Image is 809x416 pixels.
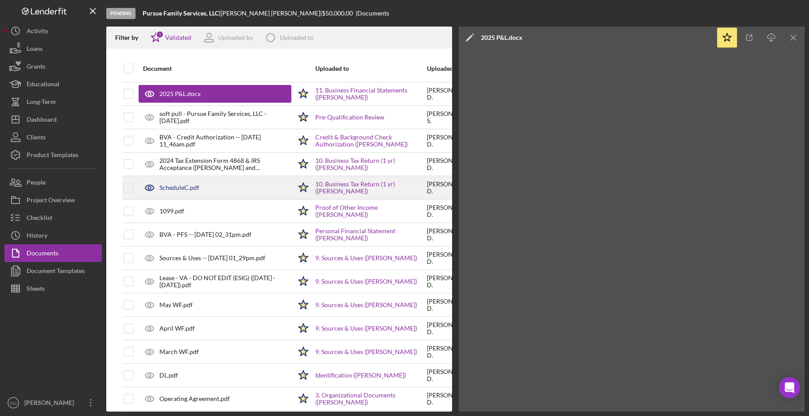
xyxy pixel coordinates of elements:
[143,65,291,72] div: Document
[427,181,476,195] div: [PERSON_NAME] D .
[115,34,145,41] div: Filter by
[159,184,199,191] div: ScheduleC.pdf
[315,204,426,218] a: Proof of Other Income ([PERSON_NAME])
[159,274,291,289] div: Lease - VA - DO NOT EDIT (ESIG) ([DATE] - [DATE]).pdf
[427,65,476,72] div: Uploaded by
[159,110,291,124] div: soft pull - Pursue Family Services, LLC - [DATE].pdf
[315,392,426,406] a: 3. Organizational Documents ([PERSON_NAME])
[427,274,476,289] div: [PERSON_NAME] D .
[315,87,426,101] a: 11. Business Financial Statements ([PERSON_NAME])
[322,10,356,17] div: $50,000.00
[165,34,191,41] div: Validated
[143,10,221,17] div: |
[427,321,476,335] div: [PERSON_NAME] D .
[427,345,476,359] div: [PERSON_NAME] D .
[159,157,291,171] div: 2024 Tax Extension Form 4868 & IRS Acceptance ([PERSON_NAME] and [PERSON_NAME].pdf
[159,90,201,97] div: 2025 P&L.docx
[159,372,178,379] div: DL.pdf
[427,110,476,124] div: [PERSON_NAME] S .
[159,208,184,215] div: 1099.pdf
[427,298,476,312] div: [PERSON_NAME] D .
[159,325,195,332] div: April WF.pdf
[159,348,199,355] div: March WF.pdf
[427,204,476,218] div: [PERSON_NAME] D .
[159,254,265,262] div: Sources & Uses -- [DATE] 01_29pm.pdf
[315,254,417,262] a: 9. Sources & Uses ([PERSON_NAME])
[159,395,230,402] div: Operating Agreement.pdf
[315,134,426,148] a: Credit & Background Check Authorization ([PERSON_NAME])
[459,49,805,412] iframe: Document Preview
[779,377,800,398] div: Open Intercom Messenger
[156,31,164,39] div: 1
[106,8,135,19] div: Pending
[315,301,417,308] a: 9. Sources & Uses ([PERSON_NAME])
[315,65,426,72] div: Uploaded to
[143,9,219,17] b: Pursue Family Services, LLC
[221,10,322,17] div: [PERSON_NAME] [PERSON_NAME] |
[4,394,102,412] button: OU[PERSON_NAME] Underwriting
[315,278,417,285] a: 9. Sources & Uses ([PERSON_NAME])
[159,301,193,308] div: May WF.pdf
[315,114,384,121] a: Pre-Qualification Review
[159,134,291,148] div: BVA - Credit Authorization -- [DATE] 11_46am.pdf
[427,134,476,148] div: [PERSON_NAME] D .
[315,372,406,379] a: Identification ([PERSON_NAME])
[427,87,476,101] div: [PERSON_NAME] D .
[427,368,476,382] div: [PERSON_NAME] D .
[481,34,523,41] div: 2025 P&L.docx
[427,157,476,171] div: [PERSON_NAME] D .
[159,231,252,238] div: BVA - PFS -- [DATE] 02_31pm.pdf
[315,181,426,195] a: 10. Business Tax Return (1 yr) ([PERSON_NAME])
[427,392,476,406] div: [PERSON_NAME] D .
[315,325,417,332] a: 9. Sources & Uses ([PERSON_NAME])
[356,10,389,17] div: | Documents
[218,34,253,41] div: Uploaded by
[427,251,476,265] div: [PERSON_NAME] D .
[280,34,314,41] div: Uploaded to
[315,157,426,171] a: 10. Business Tax Return (1 yr) ([PERSON_NAME])
[427,227,476,242] div: [PERSON_NAME] D .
